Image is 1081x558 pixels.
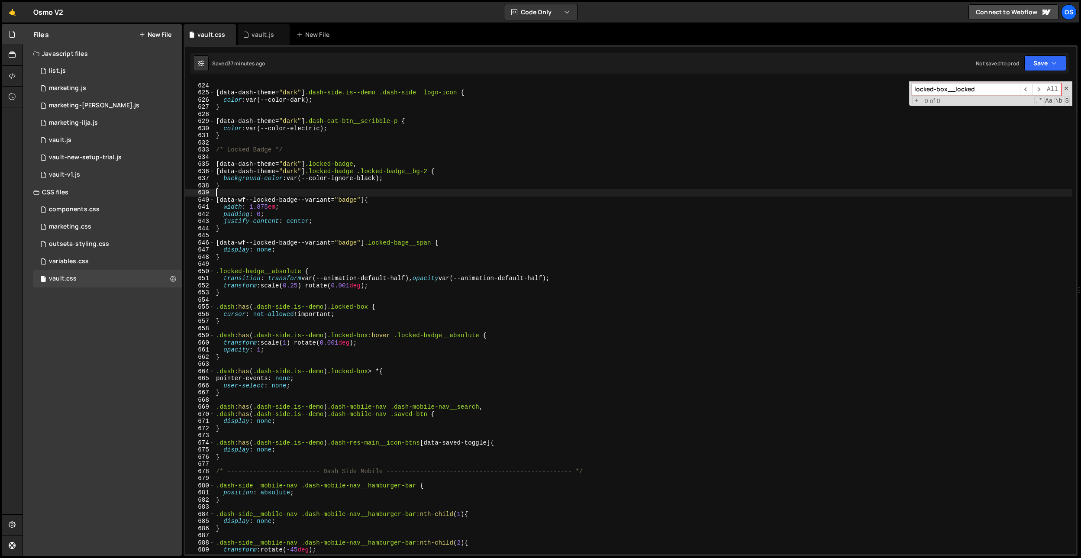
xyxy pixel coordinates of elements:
span: ​ [1032,83,1044,96]
div: 652 [185,282,215,290]
div: 666 [185,382,215,390]
span: Search In Selection [1064,97,1070,105]
div: 665 [185,375,215,382]
div: marketing.js [49,84,86,92]
div: marketing-[PERSON_NAME].js [49,102,139,110]
div: 646 [185,239,215,247]
div: 675 [185,446,215,454]
div: 16596/45153.css [33,270,182,287]
div: 669 [185,403,215,411]
div: 636 [185,168,215,175]
div: 647 [185,246,215,254]
div: 644 [185,225,215,232]
div: 632 [185,139,215,147]
span: Toggle Replace mode [912,97,921,105]
span: CaseSensitive Search [1044,97,1053,105]
div: 654 [185,297,215,304]
div: 657 [185,318,215,325]
div: outseta-styling.css [49,240,109,248]
div: 664 [185,368,215,375]
div: 671 [185,418,215,425]
div: 659 [185,332,215,339]
div: 633 [185,146,215,154]
div: 37 minutes ago [228,60,265,67]
div: 626 [185,97,215,104]
div: vault-new-setup-trial.js [49,154,122,161]
div: 643 [185,218,215,225]
div: 16596/45423.js [33,114,182,132]
div: vault.js [49,136,71,144]
div: components.css [49,206,100,213]
div: 628 [185,111,215,118]
div: 640 [185,197,215,204]
div: Javascript files [23,45,182,62]
div: 672 [185,425,215,432]
div: 679 [185,475,215,482]
div: 661 [185,346,215,354]
div: 660 [185,339,215,347]
div: 667 [185,389,215,397]
div: 648 [185,254,215,261]
div: 16596/45422.js [33,80,182,97]
div: 16596/45511.css [33,201,182,218]
div: 641 [185,203,215,211]
span: RegExp Search [1034,97,1043,105]
div: marketing-ilja.js [49,119,98,127]
input: Search for [911,83,1020,96]
button: Code Only [504,4,577,20]
div: 634 [185,154,215,161]
div: 689 [185,546,215,554]
div: Saved [212,60,265,67]
div: 629 [185,118,215,125]
span: Whole Word Search [1054,97,1063,105]
div: 16596/45151.js [33,62,182,80]
div: 630 [185,125,215,132]
div: 645 [185,232,215,239]
div: Osmo V2 [33,7,63,17]
div: 686 [185,525,215,532]
div: 16596/45446.css [33,218,182,235]
span: 0 of 0 [921,97,944,105]
a: Connect to Webflow [968,4,1058,20]
div: list.js [49,67,66,75]
div: 681 [185,489,215,497]
div: 16596/45156.css [33,235,182,253]
div: Os [1061,4,1077,20]
div: Not saved to prod [976,60,1019,67]
div: 678 [185,468,215,475]
div: marketing.css [49,223,91,231]
div: vault.js [252,30,274,39]
button: New File [139,31,171,38]
div: 683 [185,503,215,511]
div: vault.css [49,275,77,283]
div: 642 [185,211,215,218]
div: 624 [185,82,215,90]
div: 649 [185,261,215,268]
a: 🤙 [2,2,23,23]
div: 635 [185,161,215,168]
span: Alt-Enter [1044,83,1061,96]
div: 656 [185,311,215,318]
div: 16596/45154.css [33,253,182,270]
div: 631 [185,132,215,139]
div: 658 [185,325,215,332]
div: 687 [185,532,215,539]
div: 663 [185,361,215,368]
div: 662 [185,354,215,361]
div: vault-v1.js [49,171,80,179]
div: vault.css [197,30,225,39]
div: 684 [185,511,215,518]
div: 16596/45133.js [33,132,182,149]
div: variables.css [49,258,89,265]
div: 16596/45152.js [33,149,182,166]
div: 637 [185,175,215,182]
div: 676 [185,454,215,461]
button: Save [1024,55,1066,71]
div: 639 [185,189,215,197]
div: 685 [185,518,215,525]
div: CSS files [23,184,182,201]
div: New File [297,30,333,39]
span: ​ [1020,83,1032,96]
div: 16596/45424.js [33,97,182,114]
div: 651 [185,275,215,282]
